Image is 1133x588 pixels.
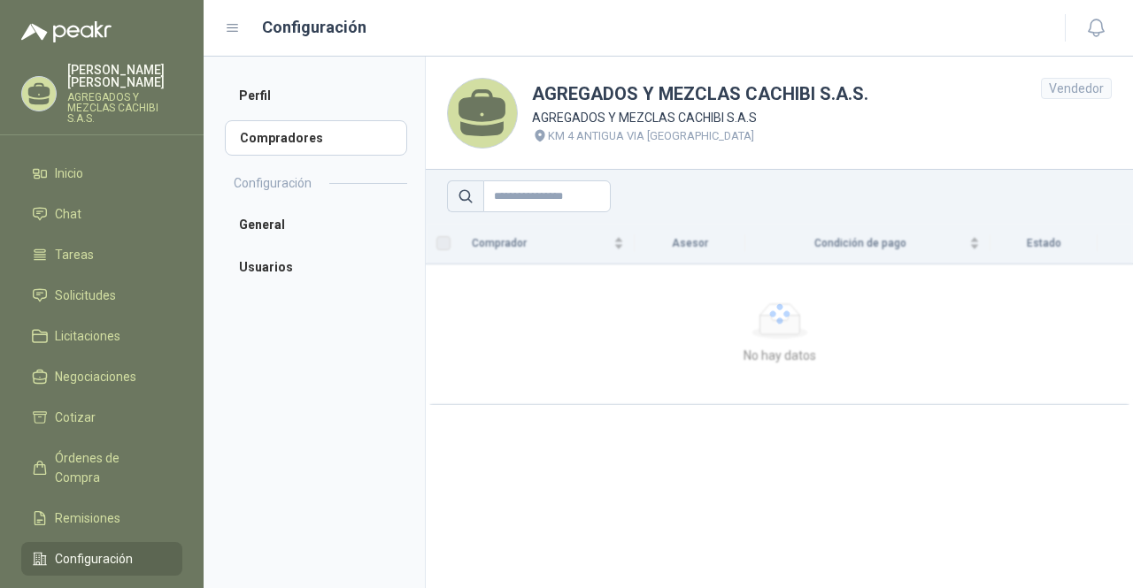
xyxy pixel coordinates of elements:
[225,120,407,156] a: Compradores
[21,21,112,42] img: Logo peakr
[262,15,366,40] h1: Configuración
[21,501,182,535] a: Remisiones
[55,408,96,427] span: Cotizar
[55,204,81,224] span: Chat
[21,279,182,312] a: Solicitudes
[55,286,116,305] span: Solicitudes
[234,173,312,193] h2: Configuración
[225,249,407,285] a: Usuarios
[21,197,182,231] a: Chat
[225,207,407,242] a: General
[55,326,120,346] span: Licitaciones
[55,448,166,487] span: Órdenes de Compra
[67,64,182,88] p: [PERSON_NAME] [PERSON_NAME]
[21,319,182,353] a: Licitaciones
[55,367,136,386] span: Negociaciones
[1041,78,1112,99] div: Vendedor
[225,78,407,113] a: Perfil
[21,360,182,393] a: Negociaciones
[21,441,182,494] a: Órdenes de Compra
[548,127,754,145] p: KM 4 ANTIGUA VIA [GEOGRAPHIC_DATA]
[532,108,868,127] p: AGREGADOS Y MEZCLAS CACHIBI S.A.S
[21,401,182,434] a: Cotizar
[67,92,182,124] p: AGREGADOS Y MEZCLAS CACHIBI S.A.S.
[532,80,868,108] h1: AGREGADOS Y MEZCLAS CACHIBI S.A.S.
[55,164,83,183] span: Inicio
[21,542,182,576] a: Configuración
[55,549,133,569] span: Configuración
[21,157,182,190] a: Inicio
[55,245,94,264] span: Tareas
[21,238,182,271] a: Tareas
[55,508,120,528] span: Remisiones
